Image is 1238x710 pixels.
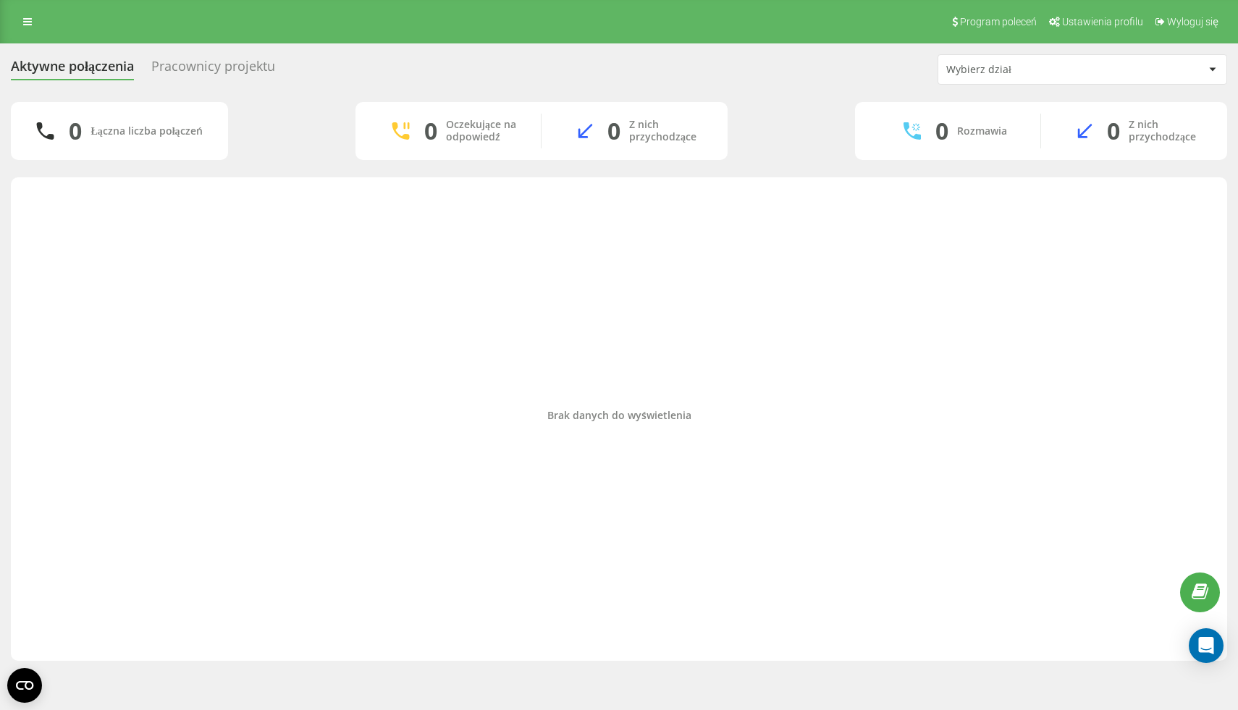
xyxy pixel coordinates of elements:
[22,409,1216,421] div: Brak danych do wyświetlenia
[946,64,1119,76] div: Wybierz dział
[11,59,134,81] div: Aktywne połączenia
[69,117,82,145] div: 0
[960,16,1037,28] span: Program poleceń
[607,117,620,145] div: 0
[1062,16,1143,28] span: Ustawienia profilu
[1167,16,1218,28] span: Wyloguj się
[7,668,42,703] button: Open CMP widget
[446,119,519,143] div: Oczekujące na odpowiedź
[935,117,948,145] div: 0
[1129,119,1205,143] div: Z nich przychodzące
[151,59,275,81] div: Pracownicy projektu
[1107,117,1120,145] div: 0
[90,125,202,138] div: Łączna liczba połączeń
[629,119,706,143] div: Z nich przychodzące
[424,117,437,145] div: 0
[957,125,1007,138] div: Rozmawia
[1189,628,1224,663] div: Open Intercom Messenger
